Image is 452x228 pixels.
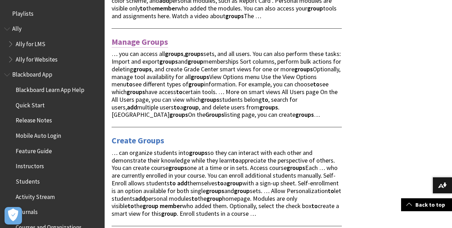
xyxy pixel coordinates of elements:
[328,187,334,195] strong: to
[12,69,52,78] span: Blackboard App
[128,202,134,210] strong: to
[169,111,188,119] strong: groups
[12,8,33,17] span: Playlists
[206,194,222,202] strong: group
[16,38,45,48] span: Ally for LMS
[217,179,224,187] strong: to
[174,103,180,111] strong: to
[133,65,152,73] strong: groups
[112,149,341,218] span: … can organize students into so they can interact with each other and demonstrate their knowledge...
[4,8,100,20] nav: Book outline for Playlists
[206,187,224,195] strong: groups
[313,80,319,88] strong: to
[16,54,58,63] span: Ally for Websites
[295,111,314,119] strong: groups
[307,4,323,12] strong: group
[126,80,133,88] strong: to
[135,194,145,202] strong: add
[191,194,198,202] strong: to
[176,88,182,96] strong: to
[5,207,22,225] button: Open Preferences
[112,135,164,146] a: Create Groups
[188,57,203,65] strong: group
[287,164,305,172] strong: groups
[127,103,137,111] strong: add
[16,176,40,185] span: Students
[159,57,178,65] strong: groups
[401,198,452,211] a: Back to top
[225,12,244,20] strong: groups
[259,103,278,111] strong: groups
[140,4,146,12] strong: to
[189,149,208,157] strong: groups
[12,23,22,33] span: Ally
[16,84,84,93] span: Blackboard Learn App Help
[205,111,224,119] strong: Groups
[4,23,100,65] nav: Book outline for Anthology Ally Help
[262,95,268,104] strong: to
[16,130,61,139] span: Mobile Auto Login
[16,191,55,200] span: Activity Stream
[191,73,209,81] strong: groups
[160,202,182,210] strong: member
[155,4,177,12] strong: member
[201,95,219,104] strong: groups
[227,179,242,187] strong: group
[188,80,204,88] strong: group
[234,187,250,195] strong: group
[232,156,239,164] strong: to
[161,209,177,218] strong: group
[185,50,203,58] strong: groups
[169,179,176,187] strong: to
[294,65,313,73] strong: groups
[16,206,38,216] span: Journals
[143,202,158,210] strong: group
[16,115,52,124] span: Release Notes
[112,36,168,48] a: Manage Groups
[16,145,52,155] span: Feature Guide
[168,164,187,172] strong: groups
[16,161,44,170] span: Instructors
[311,202,318,210] strong: to
[16,99,45,109] span: Quick Start
[112,50,341,119] span: … you can access all , sets, and all users. You can also perform these tasks: Import and export a...
[183,103,199,111] strong: group
[165,50,183,58] strong: groups
[127,88,145,96] strong: groups
[177,179,187,187] strong: add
